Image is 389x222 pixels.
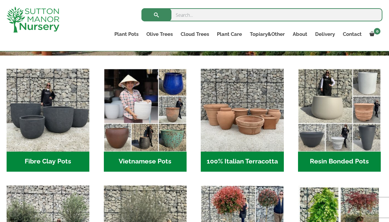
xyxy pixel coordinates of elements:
h2: Resin Bonded Pots [298,152,381,172]
h2: 100% Italian Terracotta [201,152,284,172]
a: 0 [366,30,382,39]
h2: Fibre Clay Pots [7,152,89,172]
a: Visit product category 100% Italian Terracotta [201,69,284,172]
img: Home - 67232D1B A461 444F B0F6 BDEDC2C7E10B 1 105 c [298,69,381,151]
a: Plant Care [213,30,246,39]
a: Delivery [311,30,339,39]
input: Search... [141,8,382,21]
a: Topiary&Other [246,30,289,39]
a: Visit product category Fibre Clay Pots [7,69,89,172]
a: Cloud Trees [177,30,213,39]
h2: Vietnamese Pots [104,152,187,172]
a: Visit product category Vietnamese Pots [104,69,187,172]
span: 0 [374,28,380,35]
a: Olive Trees [142,30,177,39]
a: Contact [339,30,366,39]
img: Home - 6E921A5B 9E2F 4B13 AB99 4EF601C89C59 1 105 c [104,69,187,151]
a: Plant Pots [110,30,142,39]
img: logo [7,7,59,33]
a: About [289,30,311,39]
img: Home - 8194B7A3 2818 4562 B9DD 4EBD5DC21C71 1 105 c 1 [7,69,89,151]
img: Home - 1B137C32 8D99 4B1A AA2F 25D5E514E47D 1 105 c [201,69,284,151]
a: Visit product category Resin Bonded Pots [298,69,381,172]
